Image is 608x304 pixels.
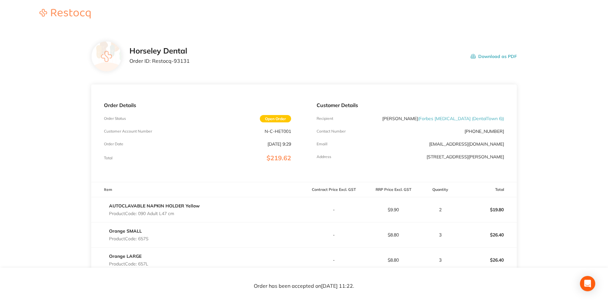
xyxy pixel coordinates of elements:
[457,182,517,197] th: Total
[423,257,457,263] p: 3
[317,142,327,146] p: Emaill
[109,228,142,234] a: Orange SMALL
[91,182,304,197] th: Item
[317,129,346,134] p: Contact Number
[429,141,504,147] a: [EMAIL_ADDRESS][DOMAIN_NAME]
[304,232,363,237] p: -
[418,116,504,121] span: ( Forbes [MEDICAL_DATA] (DentalTown 6) )
[104,142,123,146] p: Order Date
[109,261,148,266] p: Product Code: 657L
[104,129,152,134] p: Customer Account Number
[304,257,363,263] p: -
[304,182,363,197] th: Contract Price Excl. GST
[458,227,516,242] p: $26.40
[254,283,354,289] p: Order has been accepted on [DATE] 11:22 .
[317,155,331,159] p: Address
[109,253,142,259] a: Orange LARGE
[382,116,504,121] p: [PERSON_NAME]
[260,115,291,122] span: Open Order
[104,102,291,108] p: Order Details
[33,9,97,19] a: Restocq logo
[304,207,363,212] p: -
[580,276,595,291] div: Open Intercom Messenger
[471,47,517,66] button: Download as PDF
[104,156,113,160] p: Total
[109,203,200,209] a: AUTOCLAVABLE NAPKIN HOLDER Yellow
[109,236,149,241] p: Product Code: 657S
[465,129,504,134] p: [PHONE_NUMBER]
[317,116,333,121] p: Recipient
[364,232,423,237] p: $8.80
[33,9,97,18] img: Restocq logo
[427,154,504,159] p: [STREET_ADDRESS][PERSON_NAME]
[267,141,291,147] p: [DATE] 9:29
[364,257,423,263] p: $8.80
[423,207,457,212] p: 2
[104,116,126,121] p: Order Status
[458,202,516,217] p: $19.80
[129,58,190,64] p: Order ID: Restocq- 93131
[129,47,190,55] h2: Horseley Dental
[364,207,423,212] p: $9.90
[423,232,457,237] p: 3
[363,182,423,197] th: RRP Price Excl. GST
[423,182,457,197] th: Quantity
[317,102,504,108] p: Customer Details
[265,129,291,134] p: N-C-HET001
[109,211,200,216] p: Product Code: 090 Adult L47 cm
[267,154,291,162] span: $219.62
[458,252,516,268] p: $26.40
